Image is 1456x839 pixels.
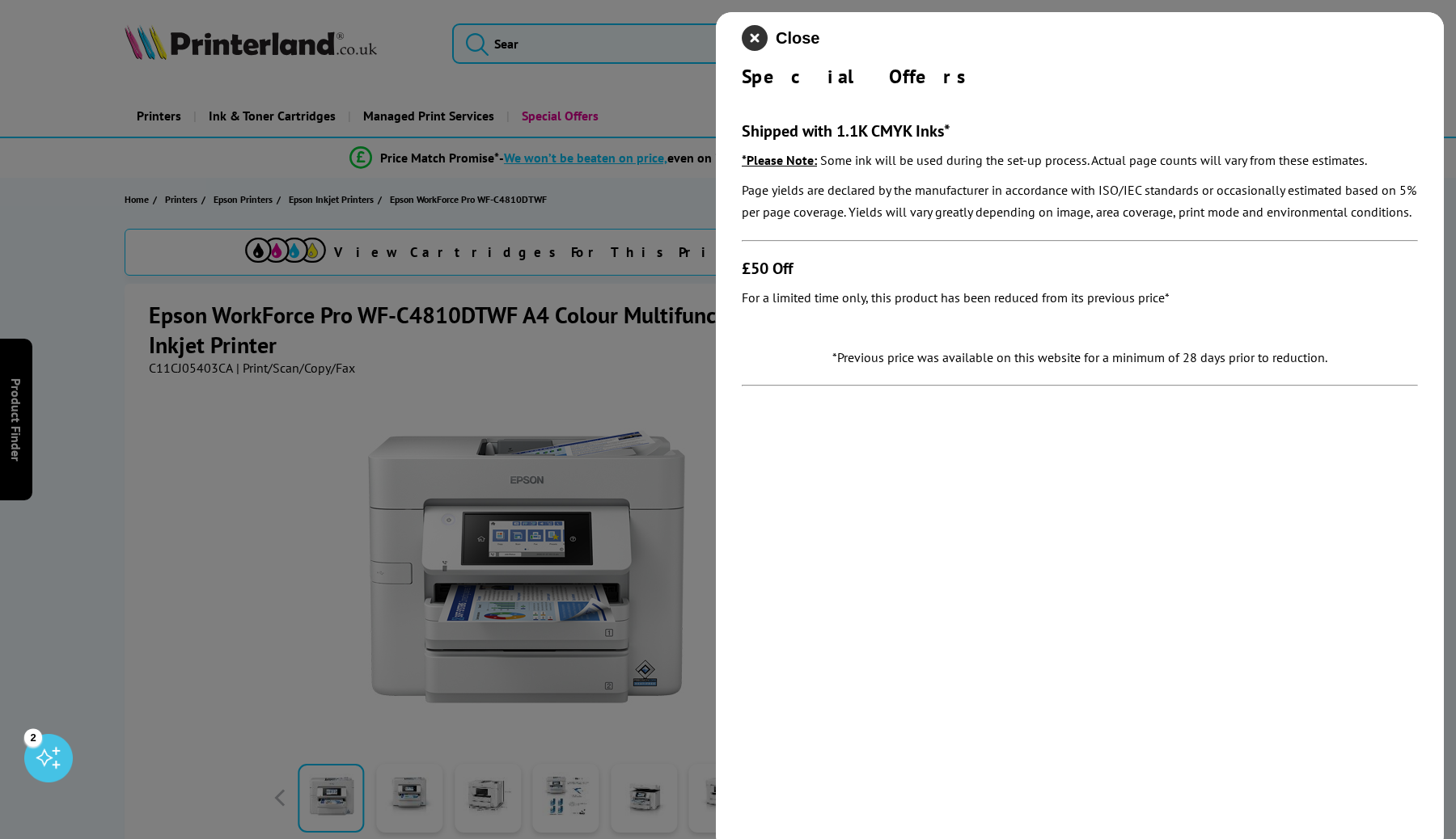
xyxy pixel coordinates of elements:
[742,182,1416,220] em: Page yields are declared by the manufacturer in accordance with ISO/IEC standards or occasionally...
[742,287,1418,309] p: For a limited time only, this product has been reduced from its previous price*
[742,347,1418,369] p: *Previous price was available on this website for a minimum of 28 days prior to reduction.
[742,120,1418,141] h3: Shipped with 1.1K CMYK Inks*
[820,152,1367,168] em: Some ink will be used during the set-up process. Actual page counts will vary from these estimates.
[742,25,819,51] button: close modal
[776,29,819,48] span: Close
[742,258,1418,279] h3: £50 Off
[24,728,42,746] div: 2
[742,152,817,168] u: *Please Note:
[742,64,1418,89] div: Special Offers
